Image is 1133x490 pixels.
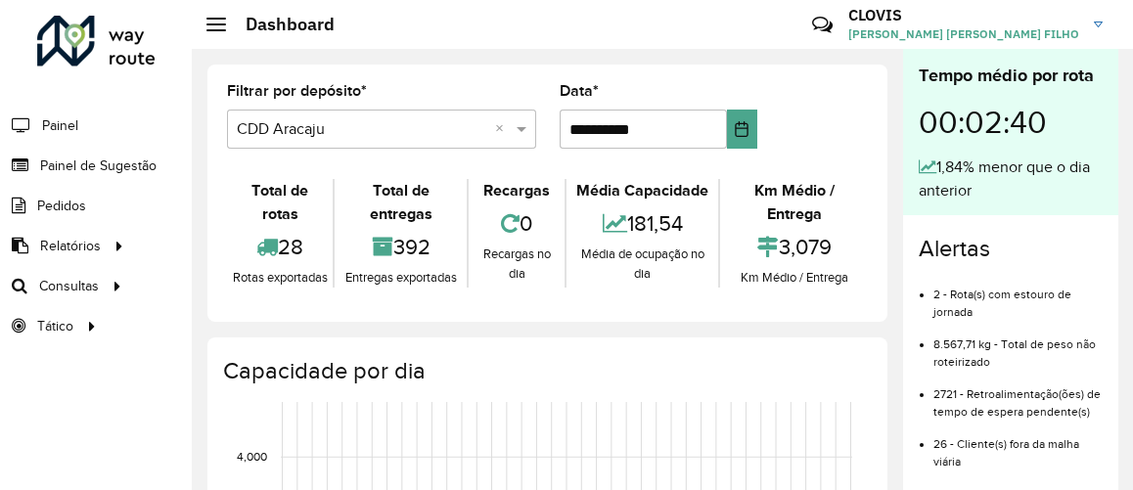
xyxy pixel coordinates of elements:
[232,268,328,288] div: Rotas exportadas
[226,14,335,35] h2: Dashboard
[40,156,157,176] span: Painel de Sugestão
[919,89,1103,156] div: 00:02:40
[919,63,1103,89] div: Tempo médio por rota
[848,25,1079,43] span: [PERSON_NAME] [PERSON_NAME] FILHO
[725,268,863,288] div: Km Médio / Entrega
[801,4,843,46] a: Contato Rápido
[560,79,599,103] label: Data
[40,236,101,256] span: Relatórios
[919,156,1103,202] div: 1,84% menor que o dia anterior
[42,115,78,136] span: Painel
[571,179,713,202] div: Média Capacidade
[933,421,1103,470] li: 26 - Cliente(s) fora da malha viária
[340,226,462,268] div: 392
[227,79,367,103] label: Filtrar por depósito
[933,371,1103,421] li: 2721 - Retroalimentação(ões) de tempo de espera pendente(s)
[340,179,462,226] div: Total de entregas
[37,316,73,336] span: Tático
[495,117,512,141] span: Clear all
[232,179,328,226] div: Total de rotas
[340,268,462,288] div: Entregas exportadas
[232,226,328,268] div: 28
[571,202,713,245] div: 181,54
[474,202,560,245] div: 0
[933,271,1103,321] li: 2 - Rota(s) com estouro de jornada
[725,226,863,268] div: 3,079
[919,235,1103,263] h4: Alertas
[39,276,99,296] span: Consultas
[727,110,757,149] button: Choose Date
[37,196,86,216] span: Pedidos
[848,6,1079,24] h3: CLOVIS
[474,245,560,283] div: Recargas no dia
[474,179,560,202] div: Recargas
[571,245,713,283] div: Média de ocupação no dia
[725,179,863,226] div: Km Médio / Entrega
[933,321,1103,371] li: 8.567,71 kg - Total de peso não roteirizado
[237,450,267,463] text: 4,000
[223,357,868,385] h4: Capacidade por dia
